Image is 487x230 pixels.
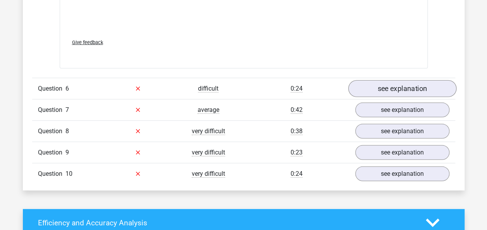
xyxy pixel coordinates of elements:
[291,106,303,114] span: 0:42
[291,127,303,135] span: 0:38
[65,149,69,156] span: 9
[38,218,414,227] h4: Efficiency and Accuracy Analysis
[38,84,65,93] span: Question
[192,149,225,156] span: very difficult
[355,166,449,181] a: see explanation
[65,85,69,92] span: 6
[291,149,303,156] span: 0:23
[192,170,225,178] span: very difficult
[198,106,219,114] span: average
[38,127,65,136] span: Question
[38,105,65,115] span: Question
[355,124,449,139] a: see explanation
[198,85,219,93] span: difficult
[291,85,303,93] span: 0:24
[38,148,65,157] span: Question
[72,39,103,45] span: Give feedback
[348,80,456,97] a: see explanation
[291,170,303,178] span: 0:24
[355,145,449,160] a: see explanation
[192,127,225,135] span: very difficult
[65,170,72,177] span: 10
[355,103,449,117] a: see explanation
[38,169,65,179] span: Question
[65,127,69,135] span: 8
[65,106,69,113] span: 7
